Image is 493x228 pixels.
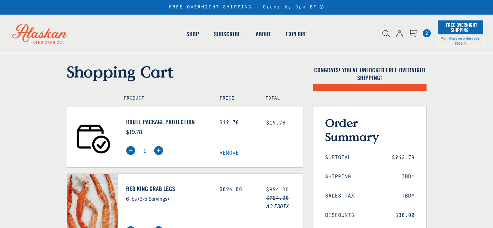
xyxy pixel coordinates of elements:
span: $894.00 [266,187,289,193]
h4: Total [265,96,297,101]
a: Cart [409,29,417,38]
img: Route Package Protection - $19.78 [67,107,118,167]
span: Discounts [325,212,354,219]
h4: Product [124,96,206,101]
span: Mon-Thurs on orders over $350 [440,36,481,45]
img: plus [154,146,163,155]
img: account [396,30,403,37]
h1: Shopping Cart [67,62,303,81]
span: Free Overnight Shipping [444,20,477,35]
a: Announcement Bar Modal [319,5,324,9]
h3: Order Summary [325,116,415,144]
h4: Congrats! You've unlocked FREE OVERNIGHT SHIPPING! [313,66,427,82]
a: Cart [423,29,431,37]
span: $19.78 [266,120,286,126]
a: Route Package Protection [126,118,210,126]
img: minus [126,146,135,155]
span: Shipping Notice Icon [464,41,467,45]
a: About [248,16,278,53]
span: Subtotal [325,155,351,161]
h4: Price [220,96,252,101]
span: AC-F30TX [266,202,303,210]
a: Subscribe [206,16,248,53]
p: 6 lbs (3-5 Servings) [126,194,210,203]
span: $30.00 [395,212,415,219]
img: Alaskan King Crab Co. logo [3,15,76,53]
a: Explore [278,16,314,53]
a: Red King Crab Legs [126,185,210,193]
div: FREE OVERNIGHT SHIPPING | Order by 3pm ET [169,5,324,10]
div: $19.78 [219,120,256,126]
span: Shipping [325,174,351,180]
div: $894.00 [219,186,256,193]
img: search [382,30,390,37]
span: 2 [423,29,431,37]
a: Shop [179,16,206,53]
span: Sales Tax [325,193,354,199]
a: Remove [219,150,303,156]
s: $924.00 [266,195,289,201]
span: $943.78 [392,155,415,161]
p: $19.78 [126,127,210,136]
